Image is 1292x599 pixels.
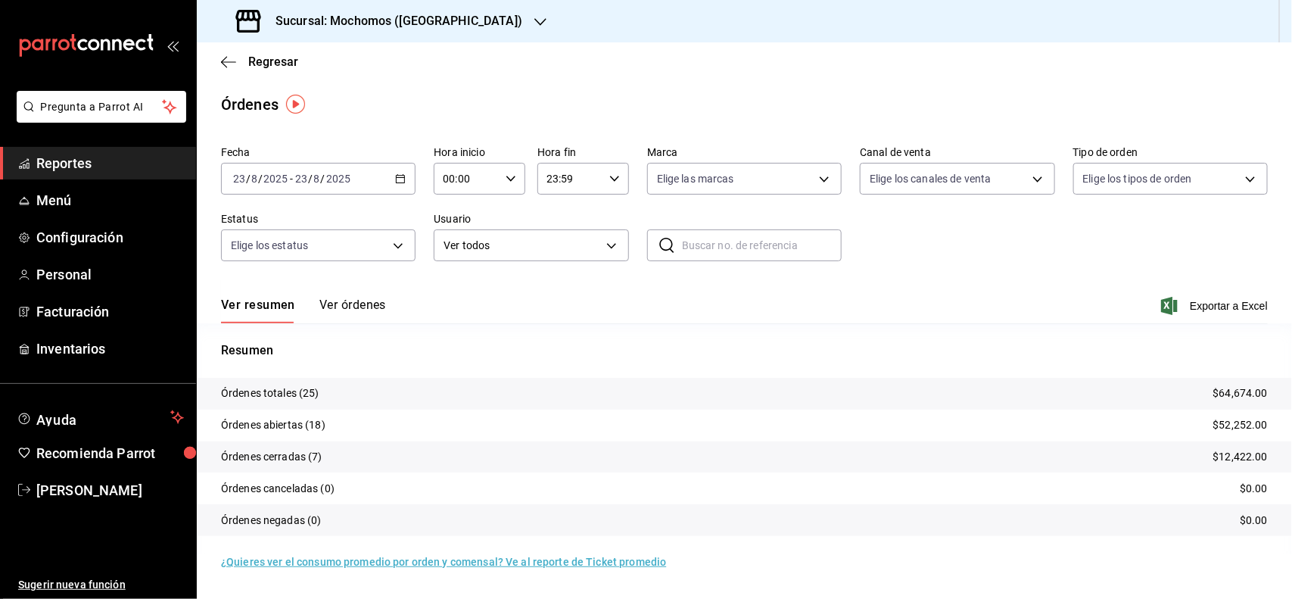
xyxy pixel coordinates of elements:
span: Inventarios [36,338,184,359]
span: Facturación [36,301,184,322]
span: Menú [36,190,184,211]
span: / [258,173,263,185]
p: Órdenes canceladas (0) [221,481,335,497]
a: ¿Quieres ver el consumo promedio por orden y comensal? Ve al reporte de Ticket promedio [221,556,666,568]
input: ---- [325,173,351,185]
span: Ver todos [444,238,600,254]
a: Pregunta a Parrot AI [11,110,186,126]
p: Órdenes negadas (0) [221,513,322,529]
p: Órdenes abiertas (18) [221,417,325,433]
span: Reportes [36,153,184,173]
span: Elige las marcas [657,171,734,186]
span: / [321,173,325,185]
p: $64,674.00 [1213,385,1268,401]
span: Elige los canales de venta [870,171,991,186]
input: ---- [263,173,288,185]
label: Hora fin [537,148,629,158]
span: Recomienda Parrot [36,443,184,463]
button: Pregunta a Parrot AI [17,91,186,123]
button: Regresar [221,55,298,69]
button: Ver órdenes [319,298,386,323]
div: Órdenes [221,93,279,116]
label: Estatus [221,214,416,225]
span: Ayuda [36,408,164,426]
label: Fecha [221,148,416,158]
p: $0.00 [1240,481,1268,497]
span: - [290,173,293,185]
p: Órdenes cerradas (7) [221,449,322,465]
span: Sugerir nueva función [18,577,184,593]
input: Buscar no. de referencia [682,230,842,261]
p: Resumen [221,342,1268,360]
button: open_drawer_menu [167,39,179,51]
label: Usuario [434,214,628,225]
input: -- [232,173,246,185]
span: Elige los tipos de orden [1083,171,1192,186]
label: Marca [647,148,842,158]
span: / [308,173,313,185]
p: Órdenes totales (25) [221,385,319,401]
p: $0.00 [1240,513,1268,529]
h3: Sucursal: Mochomos ([GEOGRAPHIC_DATA]) [263,12,522,30]
button: Ver resumen [221,298,295,323]
span: Personal [36,264,184,285]
span: Regresar [248,55,298,69]
p: $12,422.00 [1213,449,1268,465]
span: Elige los estatus [231,238,308,253]
label: Tipo de orden [1073,148,1268,158]
p: $52,252.00 [1213,417,1268,433]
div: navigation tabs [221,298,386,323]
span: / [246,173,251,185]
label: Canal de venta [860,148,1054,158]
label: Hora inicio [434,148,525,158]
input: -- [294,173,308,185]
span: Configuración [36,227,184,248]
input: -- [313,173,321,185]
button: Exportar a Excel [1164,297,1268,315]
span: Pregunta a Parrot AI [41,99,163,115]
input: -- [251,173,258,185]
span: [PERSON_NAME] [36,480,184,501]
img: Tooltip marker [286,95,305,114]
